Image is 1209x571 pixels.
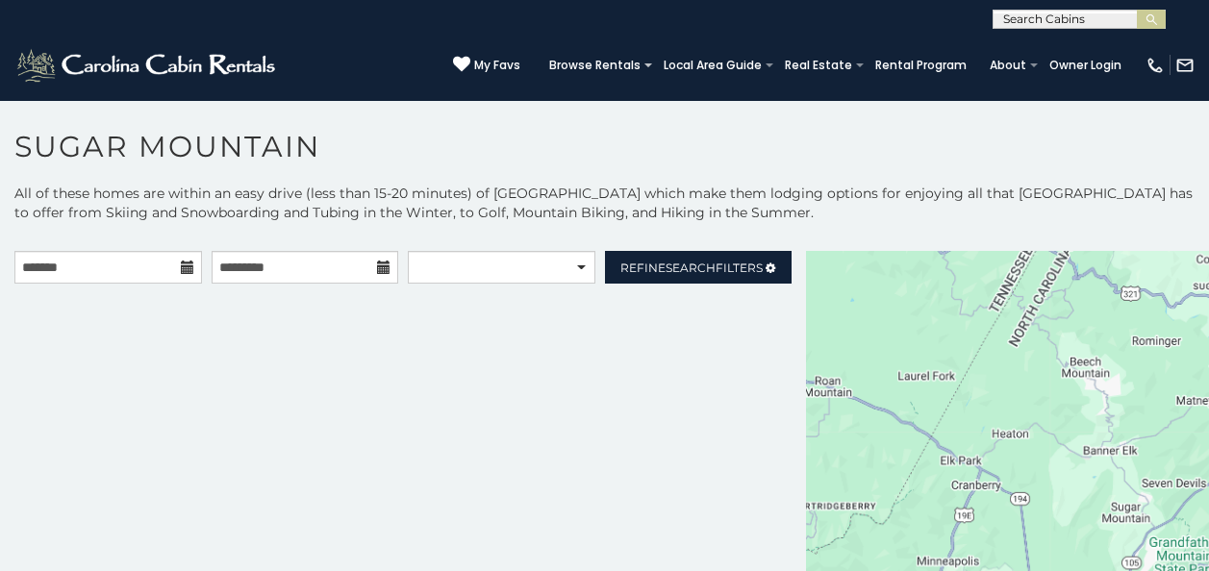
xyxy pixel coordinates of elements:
span: Search [666,261,716,275]
span: Refine Filters [620,261,763,275]
a: Owner Login [1040,52,1131,79]
img: White-1-2.png [14,46,281,85]
a: RefineSearchFilters [605,251,793,284]
a: About [980,52,1036,79]
a: Local Area Guide [654,52,771,79]
a: My Favs [453,56,520,75]
span: My Favs [474,57,520,74]
img: mail-regular-white.png [1175,56,1195,75]
a: Browse Rentals [540,52,650,79]
a: Rental Program [866,52,976,79]
img: phone-regular-white.png [1146,56,1165,75]
a: Real Estate [775,52,862,79]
